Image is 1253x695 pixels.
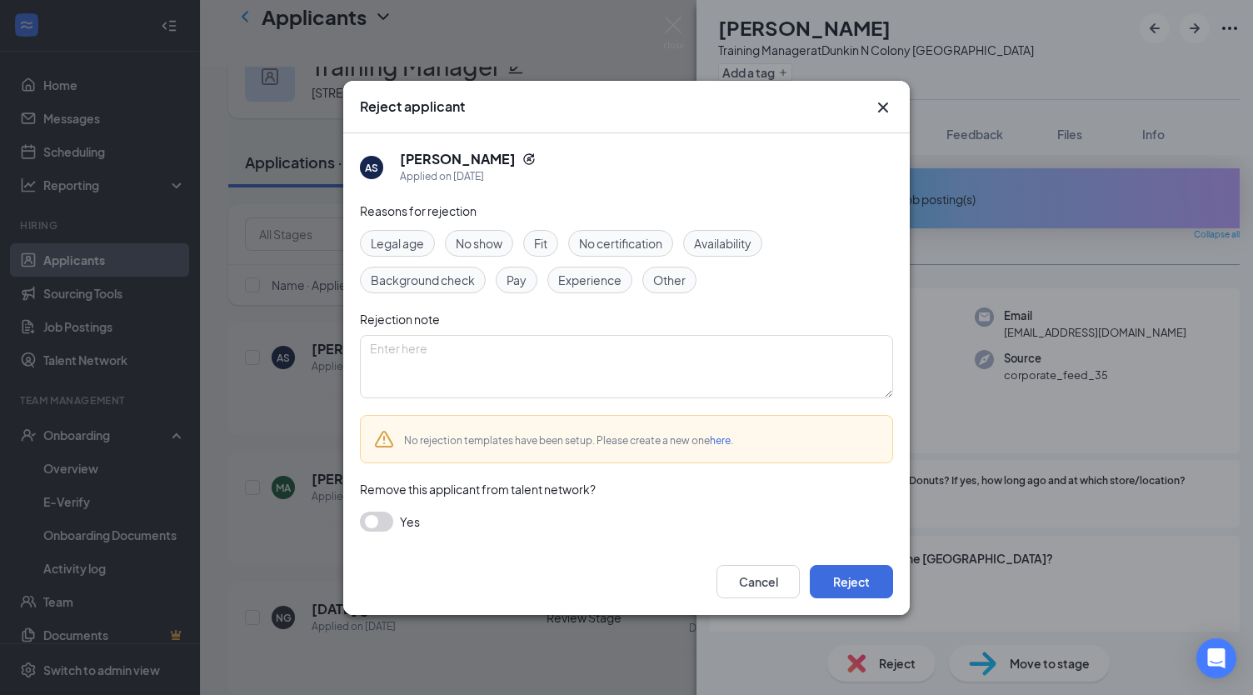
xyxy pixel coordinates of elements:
h3: Reject applicant [360,97,465,116]
a: here [710,434,731,447]
span: No rejection templates have been setup. Please create a new one . [404,434,733,447]
span: No show [456,234,502,252]
svg: Reapply [522,152,536,166]
div: Open Intercom Messenger [1196,638,1236,678]
span: Background check [371,271,475,289]
div: Applied on [DATE] [400,168,536,185]
span: Other [653,271,686,289]
span: Fit [534,234,547,252]
span: Pay [507,271,527,289]
span: Remove this applicant from talent network? [360,482,596,497]
span: Legal age [371,234,424,252]
div: AS [365,160,378,174]
button: Cancel [716,565,800,598]
span: No certification [579,234,662,252]
span: Yes [400,512,420,532]
button: Reject [810,565,893,598]
span: Availability [694,234,751,252]
span: Reasons for rejection [360,203,477,218]
svg: Warning [374,429,394,449]
span: Experience [558,271,622,289]
svg: Cross [873,97,893,117]
span: Rejection note [360,312,440,327]
button: Close [873,97,893,117]
h5: [PERSON_NAME] [400,150,516,168]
